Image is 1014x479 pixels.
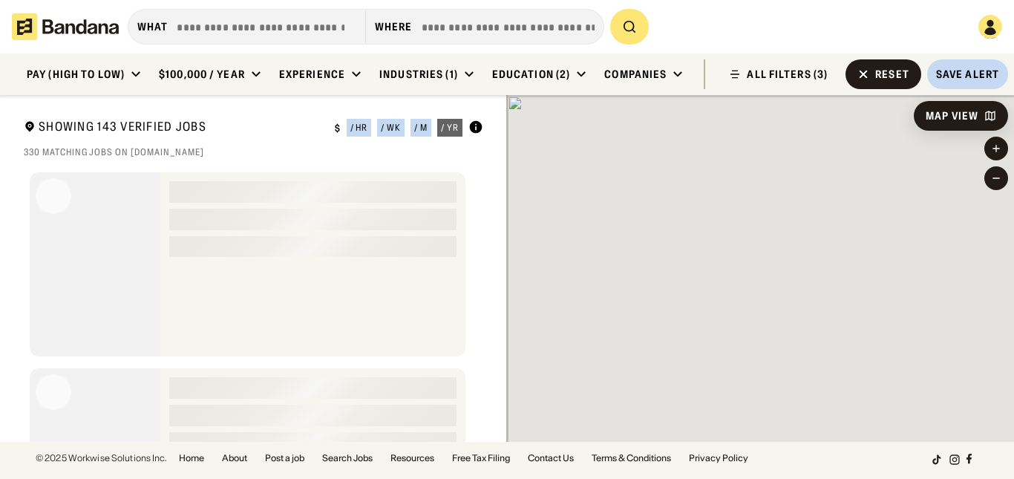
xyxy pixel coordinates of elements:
[492,68,571,81] div: Education (2)
[375,20,413,33] div: Where
[528,454,574,463] a: Contact Us
[926,111,978,121] div: Map View
[452,454,510,463] a: Free Tax Filing
[592,454,671,463] a: Terms & Conditions
[381,123,401,132] div: / wk
[27,68,125,81] div: Pay (High to Low)
[24,166,483,442] div: grid
[936,68,999,81] div: Save Alert
[335,123,341,134] div: $
[350,123,368,132] div: / hr
[379,68,458,81] div: Industries (1)
[265,454,304,463] a: Post a job
[441,123,459,132] div: / yr
[747,69,828,79] div: ALL FILTERS (3)
[689,454,748,463] a: Privacy Policy
[390,454,434,463] a: Resources
[24,119,323,137] div: Showing 143 Verified Jobs
[36,454,167,463] div: © 2025 Workwise Solutions Inc.
[322,454,373,463] a: Search Jobs
[604,68,667,81] div: Companies
[222,454,247,463] a: About
[875,69,909,79] div: Reset
[12,13,119,40] img: Bandana logotype
[24,146,483,158] div: 330 matching jobs on [DOMAIN_NAME]
[279,68,345,81] div: Experience
[179,454,204,463] a: Home
[414,123,428,132] div: / m
[137,20,168,33] div: what
[159,68,245,81] div: $100,000 / year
